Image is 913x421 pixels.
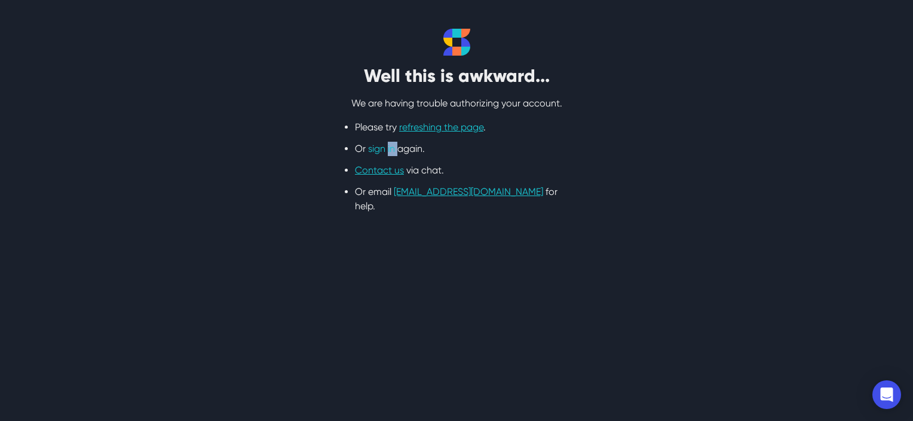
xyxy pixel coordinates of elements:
a: refreshing the page [399,121,483,133]
a: sign in [368,143,395,154]
h2: Well this is awkward... [307,65,606,87]
a: Contact us [355,164,404,176]
li: via chat. [355,163,558,178]
li: Or email for help. [355,185,558,213]
li: Or again. [355,142,558,156]
div: Open Intercom Messenger [872,380,901,409]
a: [EMAIL_ADDRESS][DOMAIN_NAME] [394,186,543,197]
p: We are having trouble authorizing your account. [307,96,606,111]
li: Please try . [355,120,558,135]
